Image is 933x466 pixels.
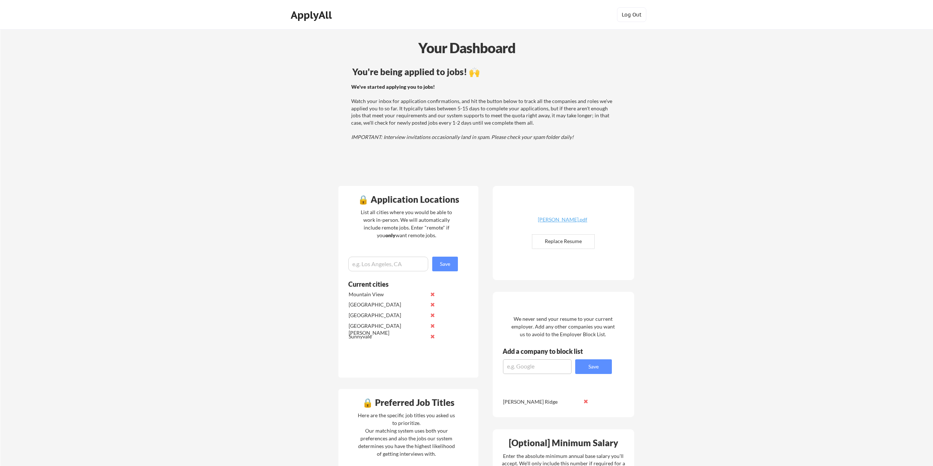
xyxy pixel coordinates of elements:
div: List all cities where you would be able to work in-person. We will automatically include remote j... [356,208,457,239]
div: ApplyAll [291,9,334,21]
div: 🔒 Application Locations [340,195,477,204]
input: e.g. Los Angeles, CA [348,257,428,271]
div: Sunnyvale [349,333,426,340]
div: Watch your inbox for application confirmations, and hit the button below to track all the compani... [351,83,616,141]
div: Add a company to block list [503,348,594,355]
div: [GEOGRAPHIC_DATA] [349,301,426,308]
button: Save [575,359,612,374]
div: Current cities [348,281,450,287]
div: [GEOGRAPHIC_DATA] [349,312,426,319]
div: Here are the specific job titles you asked us to prioritize. Our matching system uses both your p... [356,411,457,458]
div: 🔒 Preferred Job Titles [340,398,477,407]
div: [PERSON_NAME].pdf [519,217,606,222]
div: [GEOGRAPHIC_DATA][PERSON_NAME] [349,322,426,337]
div: [PERSON_NAME] Ridge [503,398,580,406]
button: Save [432,257,458,271]
div: We never send your resume to your current employer. Add any other companies you want us to avoid ... [511,315,615,338]
div: Mountain View [349,291,426,298]
div: Your Dashboard [1,37,933,58]
strong: only [385,232,396,238]
div: [Optional] Minimum Salary [495,439,632,447]
button: Log Out [617,7,646,22]
em: IMPORTANT: Interview invitations occasionally land in spam. Please check your spam folder daily! [351,134,574,140]
strong: We've started applying you to jobs! [351,84,435,90]
a: [PERSON_NAME].pdf [519,217,606,228]
div: You're being applied to jobs! 🙌 [352,67,617,76]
